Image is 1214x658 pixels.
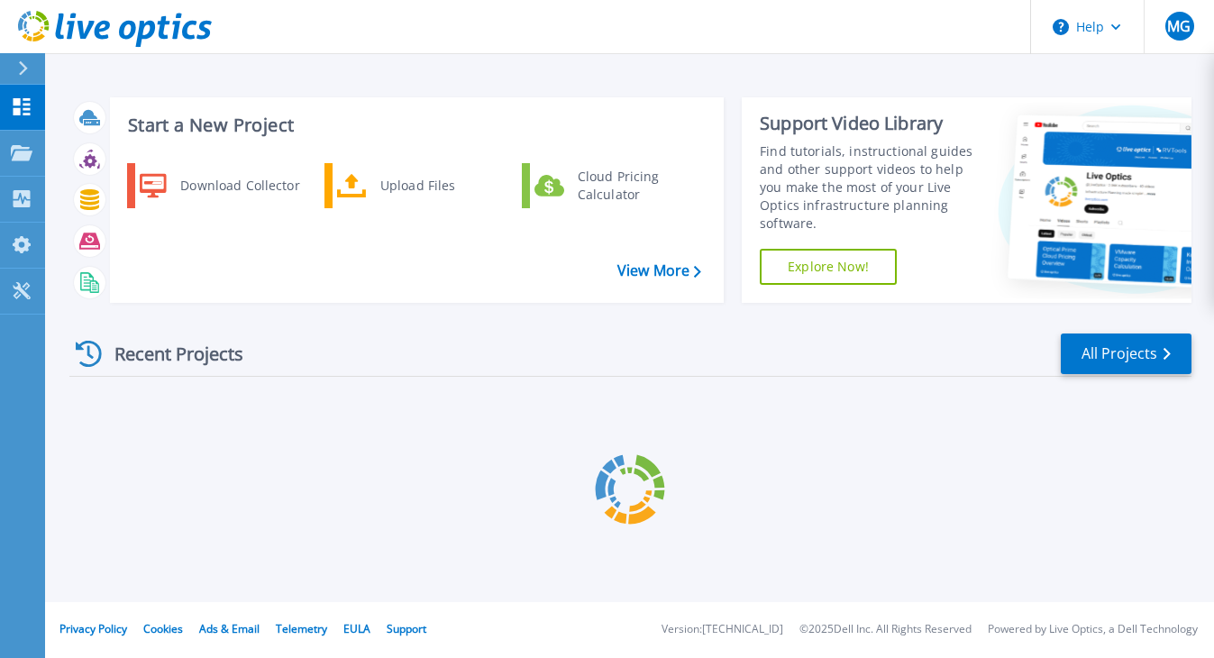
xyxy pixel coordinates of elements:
[324,163,509,208] a: Upload Files
[1061,334,1191,374] a: All Projects
[522,163,707,208] a: Cloud Pricing Calculator
[1167,19,1191,33] span: MG
[617,262,701,279] a: View More
[371,168,505,204] div: Upload Files
[662,624,783,635] li: Version: [TECHNICAL_ID]
[569,168,702,204] div: Cloud Pricing Calculator
[199,621,260,636] a: Ads & Email
[760,112,983,135] div: Support Video Library
[69,332,268,376] div: Recent Projects
[760,142,983,233] div: Find tutorials, instructional guides and other support videos to help you make the most of your L...
[59,621,127,636] a: Privacy Policy
[343,621,370,636] a: EULA
[276,621,327,636] a: Telemetry
[988,624,1198,635] li: Powered by Live Optics, a Dell Technology
[128,115,700,135] h3: Start a New Project
[171,168,307,204] div: Download Collector
[127,163,312,208] a: Download Collector
[143,621,183,636] a: Cookies
[760,249,897,285] a: Explore Now!
[387,621,426,636] a: Support
[799,624,972,635] li: © 2025 Dell Inc. All Rights Reserved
